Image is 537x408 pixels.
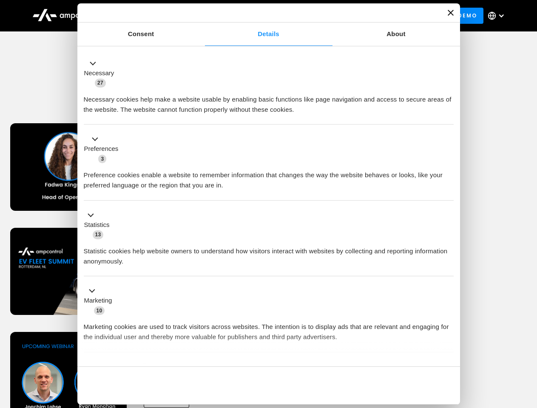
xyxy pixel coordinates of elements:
label: Necessary [84,68,114,78]
div: Necessary cookies help make a website usable by enabling basic functions like page navigation and... [84,88,454,115]
span: 3 [98,155,106,163]
div: Preference cookies enable a website to remember information that changes the way the website beha... [84,164,454,190]
label: Preferences [84,144,119,154]
h1: Upcoming Webinars [10,86,527,106]
div: Marketing cookies are used to track visitors across websites. The intention is to display ads tha... [84,315,454,342]
button: Preferences (3) [84,134,124,164]
button: Marketing (10) [84,286,117,316]
label: Marketing [84,296,112,306]
div: Statistic cookies help website owners to understand how visitors interact with websites by collec... [84,240,454,266]
button: Okay [331,373,453,398]
a: Consent [77,23,205,46]
a: About [332,23,460,46]
span: 13 [93,230,104,239]
button: Unclassified (2) [84,362,153,372]
span: 27 [95,79,106,87]
label: Statistics [84,220,110,230]
span: 2 [140,363,148,371]
button: Necessary (27) [84,58,119,88]
button: Statistics (13) [84,210,115,240]
span: 10 [94,306,105,315]
a: Details [205,23,332,46]
button: Close banner [448,10,454,16]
